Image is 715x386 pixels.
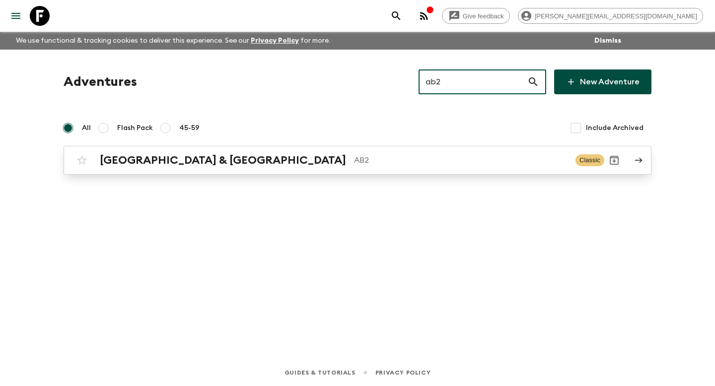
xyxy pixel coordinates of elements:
h1: Adventures [64,72,137,92]
a: Give feedback [442,8,510,24]
a: Privacy Policy [251,37,299,44]
span: Give feedback [457,12,509,20]
button: Archive [604,150,624,170]
p: We use functional & tracking cookies to deliver this experience. See our for more. [12,32,334,50]
input: e.g. AR1, Argentina [419,68,527,96]
span: All [82,123,91,133]
h2: [GEOGRAPHIC_DATA] & [GEOGRAPHIC_DATA] [100,154,346,167]
button: search adventures [386,6,406,26]
a: New Adventure [554,69,651,94]
span: Include Archived [586,123,643,133]
button: menu [6,6,26,26]
div: [PERSON_NAME][EMAIL_ADDRESS][DOMAIN_NAME] [518,8,703,24]
p: AB2 [354,154,568,166]
span: Classic [575,154,604,166]
span: 45-59 [179,123,200,133]
span: [PERSON_NAME][EMAIL_ADDRESS][DOMAIN_NAME] [529,12,703,20]
span: Flash Pack [117,123,153,133]
button: Dismiss [592,34,624,48]
a: [GEOGRAPHIC_DATA] & [GEOGRAPHIC_DATA]AB2ClassicArchive [64,146,651,175]
a: Privacy Policy [375,367,430,378]
a: Guides & Tutorials [285,367,356,378]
